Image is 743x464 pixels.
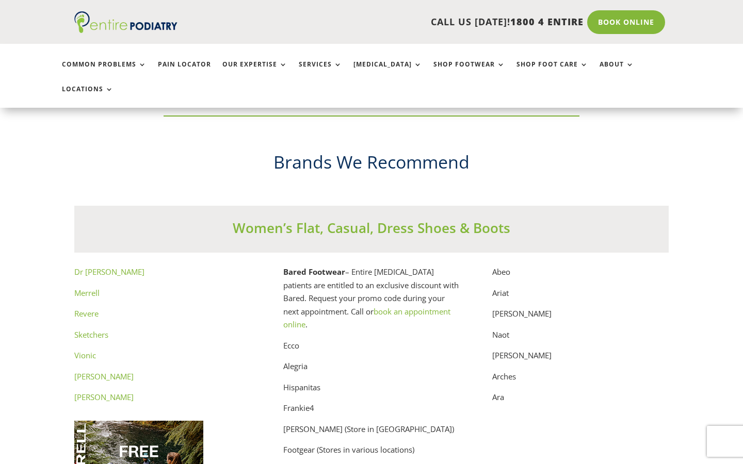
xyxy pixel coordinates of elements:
[510,15,584,28] span: 1800 4 ENTIRE
[283,339,460,360] p: Ecco
[516,61,588,83] a: Shop Foot Care
[62,61,147,83] a: Common Problems
[158,61,211,83] a: Pain Locator
[299,61,342,83] a: Services
[74,350,96,360] a: Vionic
[74,371,134,382] a: [PERSON_NAME]
[283,360,460,381] p: Alegria
[74,308,99,319] a: Revere
[74,25,177,35] a: Entire Podiatry
[353,61,422,83] a: [MEDICAL_DATA]
[492,391,669,404] p: Ara
[283,402,460,423] p: Frankie4
[492,328,669,350] p: Naot
[74,329,108,340] a: Sketchers
[433,61,505,83] a: Shop Footwear
[283,443,460,457] p: Footgear (Stores in various locations)
[211,15,584,29] p: CALL US [DATE]!
[492,349,669,370] p: [PERSON_NAME]
[74,288,100,298] a: Merrell
[283,423,460,444] p: [PERSON_NAME] (Store in [GEOGRAPHIC_DATA])
[492,287,669,308] p: Ariat
[283,267,345,277] strong: Bared Footwear
[283,266,460,339] p: – Entire [MEDICAL_DATA] patients are entitled to an exclusive discount with Bared. Request your p...
[222,61,287,83] a: Our Expertise
[74,219,669,242] h3: Women’s Flat, Casual, Dress Shoes & Boots
[74,267,144,277] a: Dr [PERSON_NAME]
[74,392,134,402] a: [PERSON_NAME]
[283,381,460,402] p: Hispanitas
[587,10,665,34] a: Book Online
[492,370,669,391] p: Arches
[74,150,669,180] h2: Brands We Recommend
[492,307,669,328] p: [PERSON_NAME]
[62,86,114,108] a: Locations
[74,11,177,33] img: logo (1)
[600,61,634,83] a: About
[492,266,669,287] p: Abeo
